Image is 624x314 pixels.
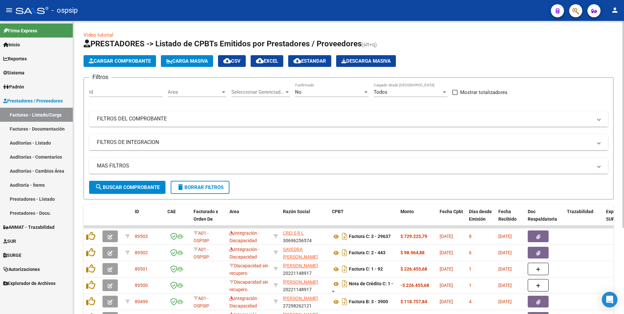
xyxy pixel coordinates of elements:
span: [DATE] [498,283,512,288]
span: [PERSON_NAME] [283,263,318,268]
mat-panel-title: FILTROS DE INTEGRACION [97,139,592,146]
span: Descarga Masiva [341,58,391,64]
div: 20221148917 [283,262,327,276]
div: 20221148917 [283,278,327,292]
span: Inicio [3,41,20,48]
span: Buscar Comprobante [95,184,160,190]
button: CSV [218,55,246,67]
span: Area [229,209,239,214]
span: Fecha Recibido [498,209,517,222]
datatable-header-cell: CPBT [329,205,398,233]
span: 8 [469,234,472,239]
datatable-header-cell: Fecha Cpbt [437,205,466,233]
span: [PERSON_NAME] [283,279,318,285]
strong: Factura C: 1 - 92 [349,267,383,272]
div: 27298262121 [283,295,327,308]
span: [DATE] [498,234,512,239]
strong: $ 118.757,84 [400,299,427,304]
datatable-header-cell: Doc Respaldatoria [525,205,564,233]
span: SAVEDRA [PERSON_NAME] [283,247,318,259]
span: Seleccionar Gerenciador [231,89,284,95]
span: ID [135,209,139,214]
span: Autorizaciones [3,266,40,273]
span: Reportes [3,55,27,62]
span: Estandar [293,58,326,64]
span: Integración - Discapacidad [229,230,259,243]
span: Discapacidad sin recupero [229,279,268,292]
span: A01 - OSPSIP [194,296,209,308]
span: Todos [374,89,387,95]
datatable-header-cell: Trazabilidad [564,205,603,233]
strong: Factura B: 3 - 3900 [349,299,388,305]
span: 6 [469,250,472,255]
span: 89503 [135,234,148,239]
mat-expansion-panel-header: FILTROS DE INTEGRACION [89,134,608,150]
span: 1 [469,283,472,288]
datatable-header-cell: Area [227,205,271,233]
strong: $ 729.225,79 [400,234,427,239]
datatable-header-cell: Días desde Emisión [466,205,496,233]
span: Borrar Filtros [177,184,224,190]
span: No [295,89,302,95]
mat-icon: cloud_download [293,57,301,65]
h3: Filtros [89,72,112,82]
mat-icon: menu [5,6,13,14]
span: Prestadores / Proveedores [3,97,63,104]
i: Descargar documento [340,264,349,274]
span: Días desde Emisión [469,209,492,222]
span: ANMAT - Trazabilidad [3,224,55,231]
i: Descargar documento [340,296,349,307]
span: Razón Social [283,209,310,214]
span: Facturado x Orden De [194,209,218,222]
div: 27241780975 [283,246,327,259]
span: [DATE] [440,250,453,255]
span: Firma Express [3,27,37,34]
button: Cargar Comprobante [84,55,156,67]
span: [DATE] [440,299,453,304]
datatable-header-cell: Facturado x Orden De [191,205,227,233]
mat-icon: delete [177,183,184,191]
datatable-header-cell: Monto [398,205,437,233]
mat-panel-title: MAS FILTROS [97,162,592,169]
button: Borrar Filtros [171,181,229,194]
mat-expansion-panel-header: FILTROS DEL COMPROBANTE [89,111,608,127]
span: SUR [3,238,16,245]
mat-icon: cloud_download [223,57,231,65]
span: 89502 [135,250,148,255]
button: EXCEL [251,55,283,67]
span: Carga Masiva [166,58,208,64]
i: Descargar documento [340,231,349,242]
span: 1 [469,266,472,272]
datatable-header-cell: Fecha Recibido [496,205,525,233]
mat-icon: cloud_download [256,57,264,65]
span: Integración - Discapacidad [229,296,259,308]
span: CPBT [332,209,344,214]
span: 89501 [135,266,148,272]
i: Descargar documento [340,247,349,258]
span: A01 - OSPSIP [194,247,209,259]
button: Estandar [288,55,331,67]
span: - ospsip [52,3,78,18]
span: [DATE] [440,283,453,288]
mat-icon: person [611,6,619,14]
span: [DATE] [498,250,512,255]
mat-panel-title: FILTROS DEL COMPROBANTE [97,115,592,122]
span: Explorador de Archivos [3,280,55,287]
div: 30696256574 [283,229,327,243]
datatable-header-cell: CAE [165,205,191,233]
span: Trazabilidad [567,209,593,214]
strong: $ 98.964,88 [400,250,425,255]
span: [DATE] [498,266,512,272]
span: Mostrar totalizadores [460,88,507,96]
span: (alt+q) [362,41,377,48]
datatable-header-cell: ID [132,205,165,233]
span: [DATE] [440,234,453,239]
strong: Factura C: 2 - 443 [349,250,385,256]
span: [PERSON_NAME] [283,296,318,301]
strong: Nota de Crédito C: 1 - 3 [332,281,393,295]
span: 89500 [135,283,148,288]
strong: $ 226.455,68 [400,266,427,272]
span: CAE [167,209,176,214]
span: Integración - Discapacidad [229,247,259,259]
span: [DATE] [440,266,453,272]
